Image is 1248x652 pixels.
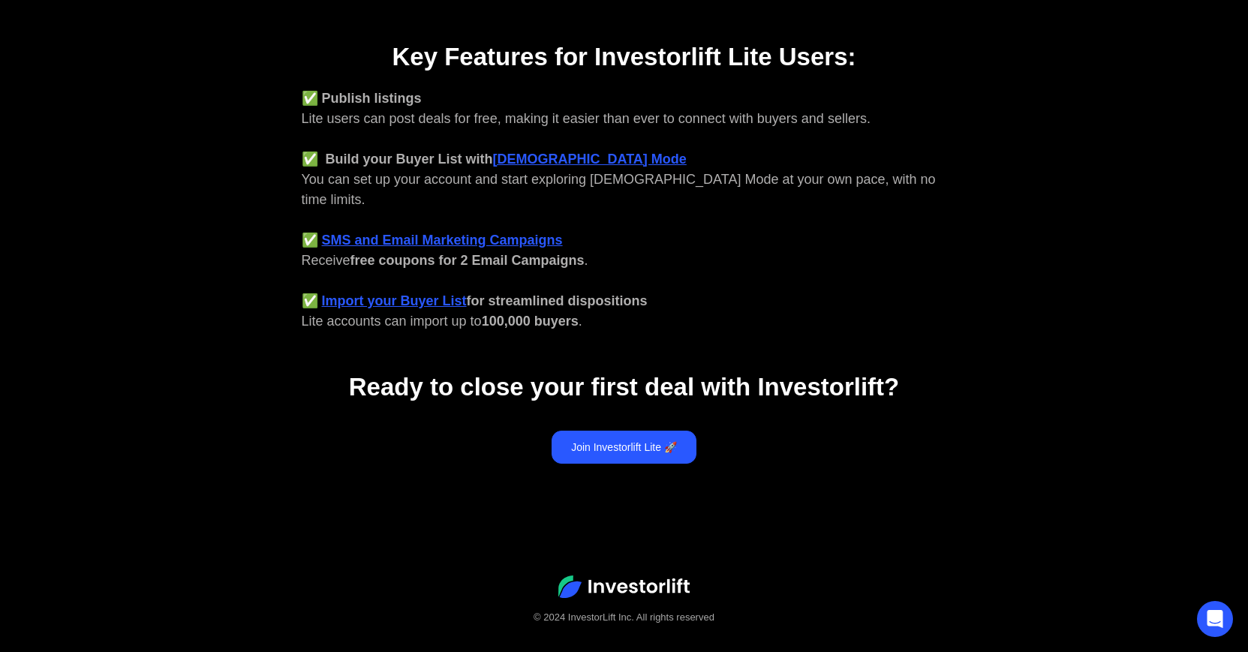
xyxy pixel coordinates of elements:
strong: ✅ [302,233,318,248]
strong: ✅ [302,293,318,308]
strong: ✅ Publish listings [302,91,422,106]
strong: 100,000 buyers [482,314,579,329]
div: © 2024 InvestorLift Inc. All rights reserved [30,610,1218,625]
strong: for streamlined dispositions [467,293,648,308]
a: Import your Buyer List [322,293,467,308]
a: SMS and Email Marketing Campaigns [322,233,563,248]
strong: Key Features for Investorlift Lite Users: [392,43,856,71]
a: [DEMOGRAPHIC_DATA] Mode [493,152,687,167]
div: Lite users can post deals for free, making it easier than ever to connect with buyers and sellers... [302,89,947,332]
strong: Ready to close your first deal with Investorlift? [349,373,899,401]
strong: free coupons for 2 Email Campaigns [350,253,585,268]
strong: ✅ Build your Buyer List with [302,152,493,167]
a: Join Investorlift Lite 🚀 [552,431,696,464]
div: Open Intercom Messenger [1197,601,1233,637]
